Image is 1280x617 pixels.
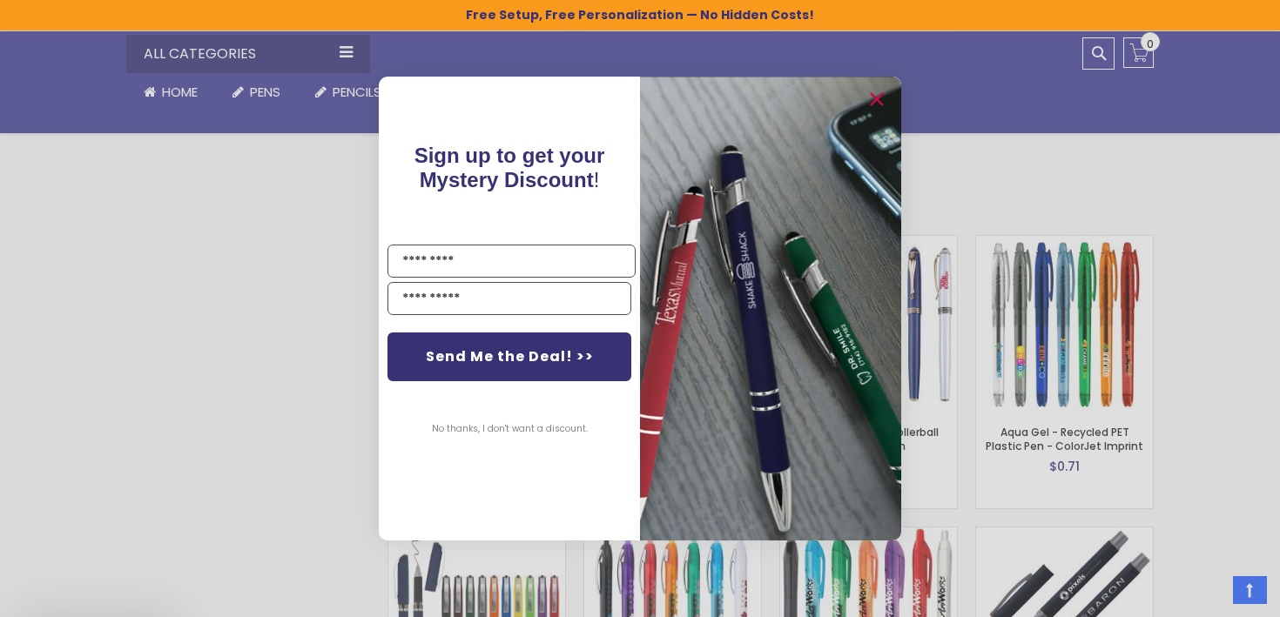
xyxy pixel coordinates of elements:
iframe: Google Customer Reviews [1136,570,1280,617]
button: Send Me the Deal! >> [387,332,631,381]
button: No thanks, I don't want a discount. [423,407,596,451]
span: Sign up to get your Mystery Discount [414,144,605,191]
img: pop-up-image [640,77,901,540]
span: ! [414,144,605,191]
button: Close dialog [863,85,891,113]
